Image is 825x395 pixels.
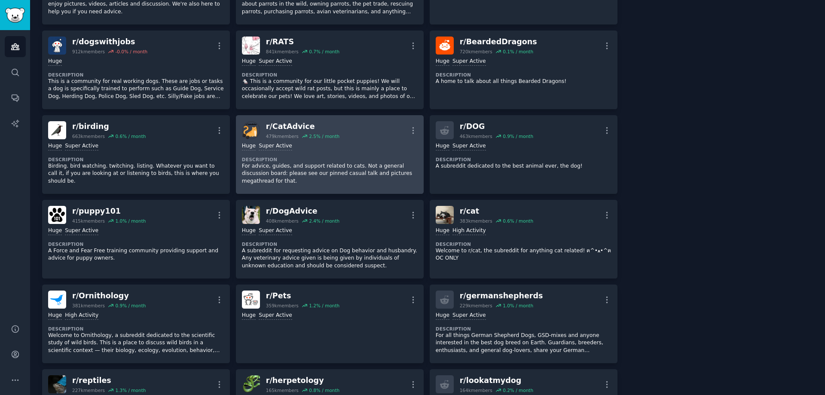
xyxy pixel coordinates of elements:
[236,285,424,363] a: Petsr/Pets359kmembers1.2% / monthHugeSuper Active
[460,206,533,217] div: r/ cat
[72,218,105,224] div: 415k members
[266,291,339,301] div: r/ Pets
[5,8,25,23] img: GummySearch logo
[72,375,146,386] div: r/ reptiles
[309,387,339,393] div: 0.8 % / month
[242,37,260,55] img: RATS
[242,121,260,139] img: CatAdvice
[503,133,533,139] div: 0.9 % / month
[503,303,533,309] div: 1.0 % / month
[436,227,449,235] div: Huge
[460,37,537,47] div: r/ BeardedDragons
[72,133,105,139] div: 663k members
[266,218,299,224] div: 408k members
[42,285,230,363] a: Ornithologyr/Ornithology381kmembers0.9% / monthHugeHigh ActivityDescriptionWelcome to Ornithology...
[309,303,339,309] div: 1.2 % / month
[460,387,492,393] div: 164k members
[48,291,66,309] img: Ornithology
[242,312,256,320] div: Huge
[460,133,492,139] div: 463k members
[48,332,224,355] p: Welcome to Ornithology, a subreddit dedicated to the scientific study of wild birds. This is a pl...
[242,241,418,247] dt: Description
[503,387,533,393] div: 0.2 % / month
[266,121,339,132] div: r/ CatAdvice
[236,31,424,109] a: RATSr/RATS841kmembers0.7% / monthHugeSuper ActiveDescription🐁 This is a community for our little ...
[460,49,492,55] div: 720k members
[436,37,454,55] img: BeardedDragons
[115,303,146,309] div: 0.9 % / month
[115,218,146,224] div: 1.0 % / month
[242,78,418,101] p: 🐁 This is a community for our little pocket puppies! We will occasionally accept wild rat posts, ...
[266,206,339,217] div: r/ DogAdvice
[48,156,224,162] dt: Description
[48,58,62,66] div: Huge
[259,142,292,150] div: Super Active
[72,49,105,55] div: 912k members
[65,312,98,320] div: High Activity
[72,121,146,132] div: r/ birding
[430,31,617,109] a: BeardedDragonsr/BeardedDragons720kmembers0.1% / monthHugeSuper ActiveDescriptionA home to talk ab...
[115,387,146,393] div: 1.3 % / month
[266,37,339,47] div: r/ RATS
[266,49,299,55] div: 841k members
[242,156,418,162] dt: Description
[436,247,611,262] p: Welcome to r/cat, the subreddit for anything cat related! ฅ^•ﻌ•^ฅ OC ONLY
[115,49,147,55] div: -0.0 % / month
[115,133,146,139] div: 0.6 % / month
[436,78,611,86] p: A home to talk about all things Bearded Dragons!
[460,121,533,132] div: r/ DOG
[48,326,224,332] dt: Description
[460,291,543,301] div: r/ germanshepherds
[309,49,339,55] div: 0.7 % / month
[242,375,260,393] img: herpetology
[266,387,299,393] div: 165k members
[72,291,146,301] div: r/ Ornithology
[48,121,66,139] img: birding
[430,200,617,279] a: catr/cat383kmembers0.6% / monthHugeHigh ActivityDescriptionWelcome to r/cat, the subreddit for an...
[460,303,492,309] div: 229k members
[436,142,449,150] div: Huge
[259,312,292,320] div: Super Active
[259,227,292,235] div: Super Active
[72,303,105,309] div: 381k members
[266,375,339,386] div: r/ herpetology
[452,312,486,320] div: Super Active
[48,162,224,185] p: Birding. bird watching. twitching. listing. Whatever you want to call it, if you are looking at o...
[48,206,66,224] img: puppy101
[259,58,292,66] div: Super Active
[236,200,424,279] a: DogAdvicer/DogAdvice408kmembers2.4% / monthHugeSuper ActiveDescriptionA subreddit for requesting ...
[436,58,449,66] div: Huge
[503,218,533,224] div: 0.6 % / month
[242,142,256,150] div: Huge
[460,375,533,386] div: r/ lookatmydog
[48,72,224,78] dt: Description
[266,133,299,139] div: 479k members
[436,206,454,224] img: cat
[430,115,617,194] a: r/DOG463kmembers0.9% / monthHugeSuper ActiveDescriptionA subreddit dedicated to the best animal e...
[242,227,256,235] div: Huge
[430,285,617,363] a: r/germanshepherds229kmembers1.0% / monthHugeSuper ActiveDescriptionFor all things German Shepherd...
[436,312,449,320] div: Huge
[48,78,224,101] p: This is a community for real working dogs. These are jobs or tasks a dog is specifically trained ...
[436,241,611,247] dt: Description
[65,142,98,150] div: Super Active
[460,218,492,224] div: 383k members
[309,218,339,224] div: 2.4 % / month
[42,31,230,109] a: dogswithjobsr/dogswithjobs912kmembers-0.0% / monthHugeDescriptionThis is a community for real wor...
[242,72,418,78] dt: Description
[48,37,66,55] img: dogswithjobs
[242,247,418,270] p: A subreddit for requesting advice on Dog behavior and husbandry. Any veterinary advice given is b...
[72,387,105,393] div: 227k members
[503,49,533,55] div: 0.1 % / month
[266,303,299,309] div: 359k members
[72,206,146,217] div: r/ puppy101
[242,58,256,66] div: Huge
[436,162,611,170] p: A subreddit dedicated to the best animal ever, the dog!
[242,291,260,309] img: Pets
[436,326,611,332] dt: Description
[48,312,62,320] div: Huge
[242,162,418,185] p: For advice, guides, and support related to cats. Not a general discussion board: please see our p...
[452,227,486,235] div: High Activity
[242,206,260,224] img: DogAdvice
[452,58,486,66] div: Super Active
